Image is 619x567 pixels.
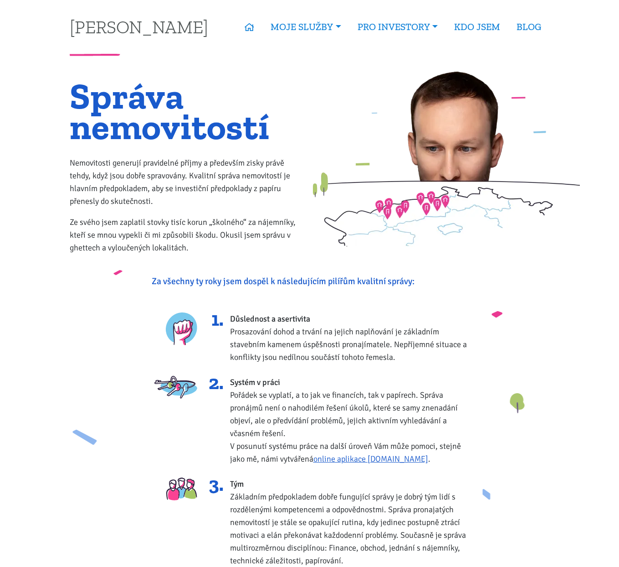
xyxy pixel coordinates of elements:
[205,478,224,490] span: 3.
[70,156,303,208] p: Nemovitosti generují pravidelné příjmy a především zisky právě tehdy, když jsou dobře spravovány....
[313,454,428,464] a: online aplikace [DOMAIN_NAME]
[230,312,474,364] div: Prosazování dohod a trvání na jejich naplňování je základním stavebním kamenem úspěšnosti pronají...
[230,377,280,387] strong: Systém v práci
[70,81,303,142] h1: Správa nemovitostí
[230,479,244,489] strong: Tým
[205,312,224,325] span: 1.
[508,16,549,37] a: BLOG
[70,216,303,254] p: Ze svého jsem zaplatil stovky tisíc korun „školného“ za nájemníky, kteří se mnou vypekli či mi zp...
[152,275,467,288] p: Za všechny ty roky jsem dospěl k následujícím pilířům kvalitní správy:
[262,16,349,37] a: MOJE SLUŽBY
[70,18,208,36] a: [PERSON_NAME]
[205,376,224,389] span: 2.
[230,376,474,465] div: Pořádek se vyplatí, a to jak ve financích, tak v papírech. Správa pronájmů není o nahodilém řešen...
[446,16,508,37] a: KDO JSEM
[349,16,446,37] a: PRO INVESTORY
[230,314,310,324] strong: Důslednost a asertivita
